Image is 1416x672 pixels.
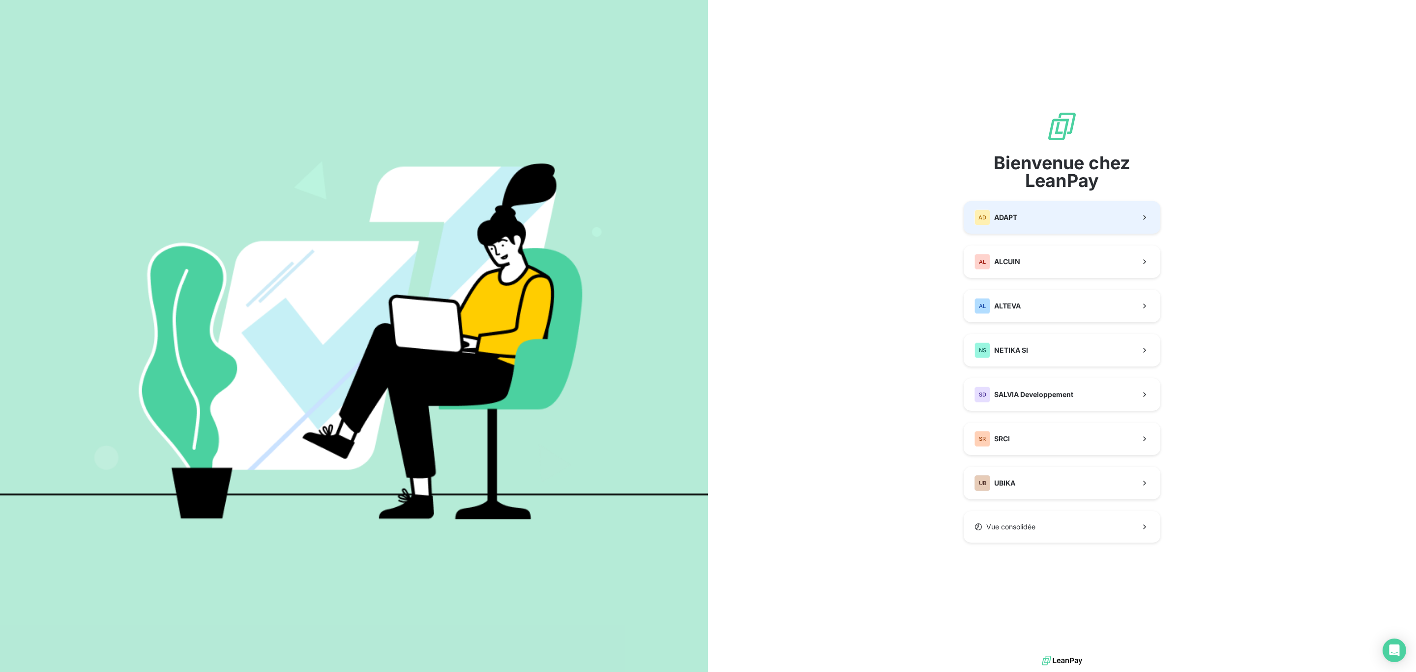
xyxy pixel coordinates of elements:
button: NSNETIKA SI [964,334,1160,367]
span: Vue consolidée [986,522,1035,532]
div: AL [974,298,990,314]
button: ALALTEVA [964,290,1160,322]
button: UBUBIKA [964,467,1160,499]
span: Bienvenue chez LeanPay [964,154,1160,189]
span: SALVIA Developpement [994,390,1073,399]
button: Vue consolidée [964,511,1160,543]
button: SDSALVIA Developpement [964,378,1160,411]
div: Open Intercom Messenger [1383,639,1406,662]
span: SRCI [994,434,1010,444]
button: ADADAPT [964,201,1160,234]
div: NS [974,342,990,358]
span: UBIKA [994,478,1015,488]
span: NETIKA SI [994,345,1028,355]
span: ADAPT [994,213,1017,222]
span: ALCUIN [994,257,1020,267]
img: logo [1042,653,1082,668]
div: SR [974,431,990,447]
div: SD [974,387,990,402]
div: UB [974,475,990,491]
img: logo sigle [1046,111,1078,142]
span: ALTEVA [994,301,1021,311]
div: AD [974,210,990,225]
button: ALALCUIN [964,245,1160,278]
div: AL [974,254,990,270]
button: SRSRCI [964,423,1160,455]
